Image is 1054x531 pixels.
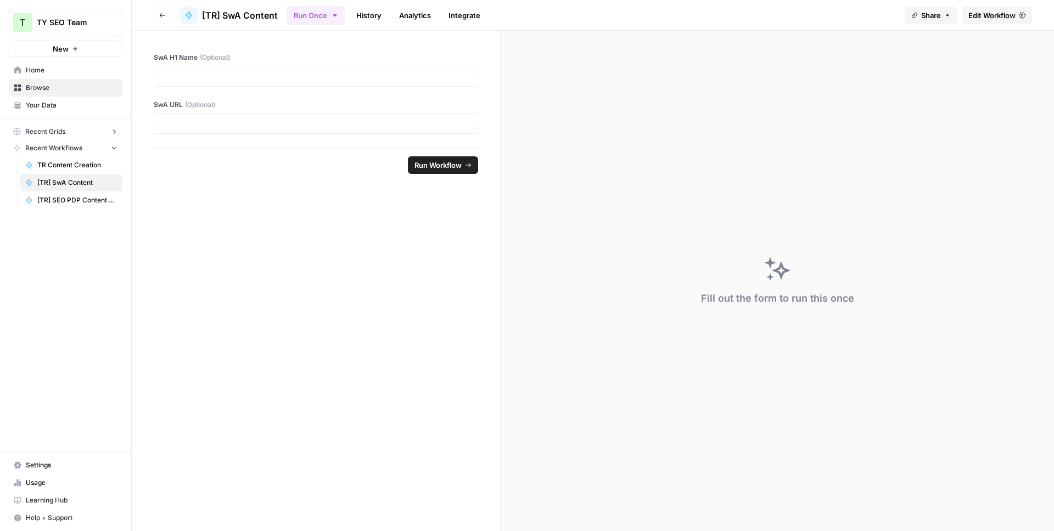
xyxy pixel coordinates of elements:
[701,291,854,306] div: Fill out the form to run this once
[287,6,345,25] button: Run Once
[350,7,388,24] a: History
[905,7,957,24] button: Share
[26,65,117,75] span: Home
[9,492,122,509] a: Learning Hub
[9,140,122,156] button: Recent Workflows
[180,7,278,24] a: [TR] SwA Content
[37,160,117,170] span: TR Content Creation
[37,178,117,188] span: [TR] SwA Content
[9,509,122,527] button: Help + Support
[9,61,122,79] a: Home
[26,478,117,488] span: Usage
[414,160,462,171] span: Run Workflow
[25,127,65,137] span: Recent Grids
[37,17,103,28] span: TY SEO Team
[26,83,117,93] span: Browse
[20,191,122,209] a: [TR] SEO PDP Content Creation
[185,100,215,110] span: (Optional)
[202,9,278,22] span: [TR] SwA Content
[20,174,122,191] a: [TR] SwA Content
[393,7,438,24] a: Analytics
[20,16,25,29] span: T
[26,513,117,523] span: Help + Support
[968,10,1016,21] span: Edit Workflow
[9,79,122,97] a: Browse
[408,156,478,174] button: Run Workflow
[9,9,122,36] button: Workspace: TY SEO Team
[9,41,122,57] button: New
[921,10,941,21] span: Share
[9,123,122,140] button: Recent Grids
[9,474,122,492] a: Usage
[25,143,82,153] span: Recent Workflows
[26,460,117,470] span: Settings
[37,195,117,205] span: [TR] SEO PDP Content Creation
[26,495,117,505] span: Learning Hub
[9,97,122,114] a: Your Data
[53,43,69,54] span: New
[962,7,1032,24] a: Edit Workflow
[9,456,122,474] a: Settings
[200,53,230,63] span: (Optional)
[154,100,478,110] label: SwA URL
[442,7,487,24] a: Integrate
[154,53,478,63] label: SwA H1 Name
[26,100,117,110] span: Your Data
[20,156,122,174] a: TR Content Creation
